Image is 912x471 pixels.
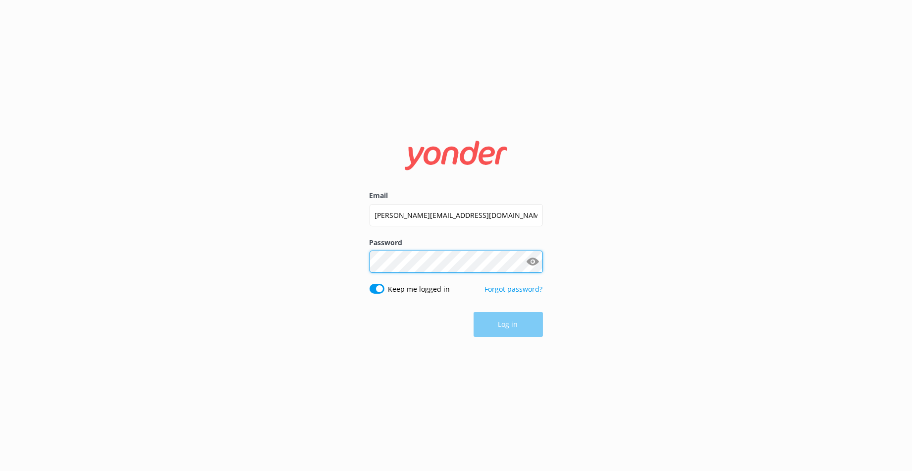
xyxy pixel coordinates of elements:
[388,284,450,295] label: Keep me logged in
[523,252,543,272] button: Show password
[485,284,543,294] a: Forgot password?
[370,237,543,248] label: Password
[370,204,543,226] input: user@emailaddress.com
[370,190,543,201] label: Email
